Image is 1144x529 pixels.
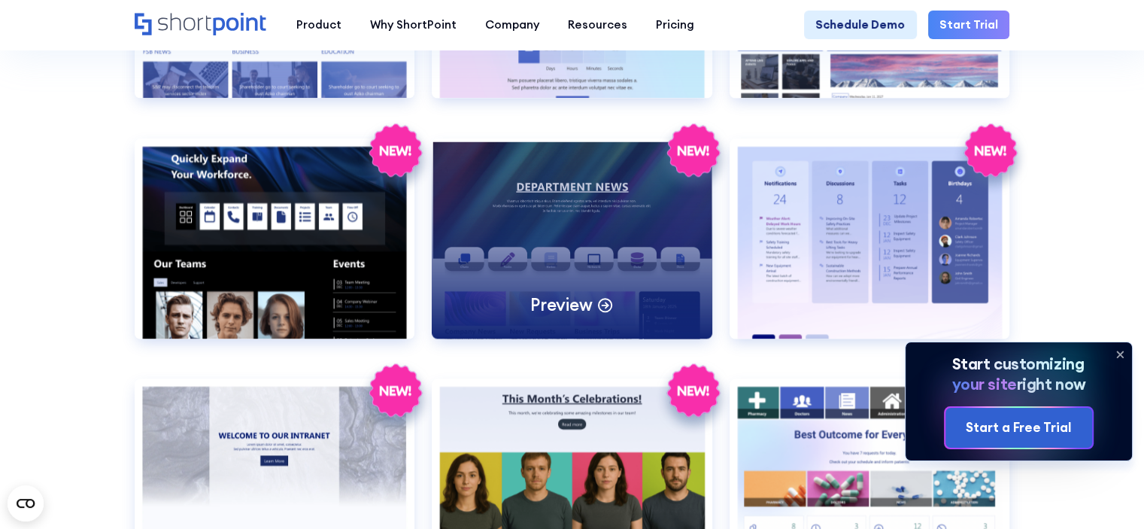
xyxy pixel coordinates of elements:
[554,11,642,39] a: Resources
[432,138,712,362] a: HR 7Preview
[804,11,916,39] a: Schedule Demo
[945,408,1093,448] a: Start a Free Trial
[370,17,457,34] div: Why ShortPoint
[530,293,592,316] p: Preview
[135,138,415,362] a: HR 5
[730,138,1010,362] a: HR 7
[928,11,1009,39] a: Start Trial
[656,17,694,34] div: Pricing
[8,485,44,521] button: Open CMP widget
[296,17,341,34] div: Product
[471,11,554,39] a: Company
[1069,457,1144,529] div: Csevegés widget
[135,13,268,38] a: Home
[966,418,1072,438] div: Start a Free Trial
[356,11,471,39] a: Why ShortPoint
[282,11,356,39] a: Product
[642,11,709,39] a: Pricing
[1069,457,1144,529] iframe: Chat Widget
[485,17,539,34] div: Company
[568,17,627,34] div: Resources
